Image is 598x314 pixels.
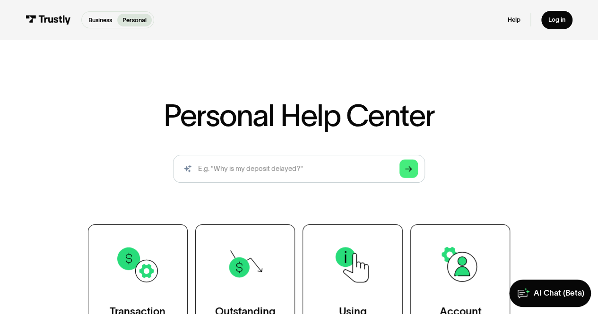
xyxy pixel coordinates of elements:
h1: Personal Help Center [164,100,434,130]
div: Log in [548,16,565,24]
a: Personal [117,14,152,26]
div: AI Chat (Beta) [534,288,584,298]
a: Help [507,16,520,24]
p: Business [88,16,112,25]
a: AI Chat (Beta) [509,280,591,307]
a: Business [83,14,117,26]
p: Personal [122,16,147,25]
input: search [173,155,425,183]
form: Search [173,155,425,183]
a: Log in [541,11,572,29]
img: Trustly Logo [26,15,70,25]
